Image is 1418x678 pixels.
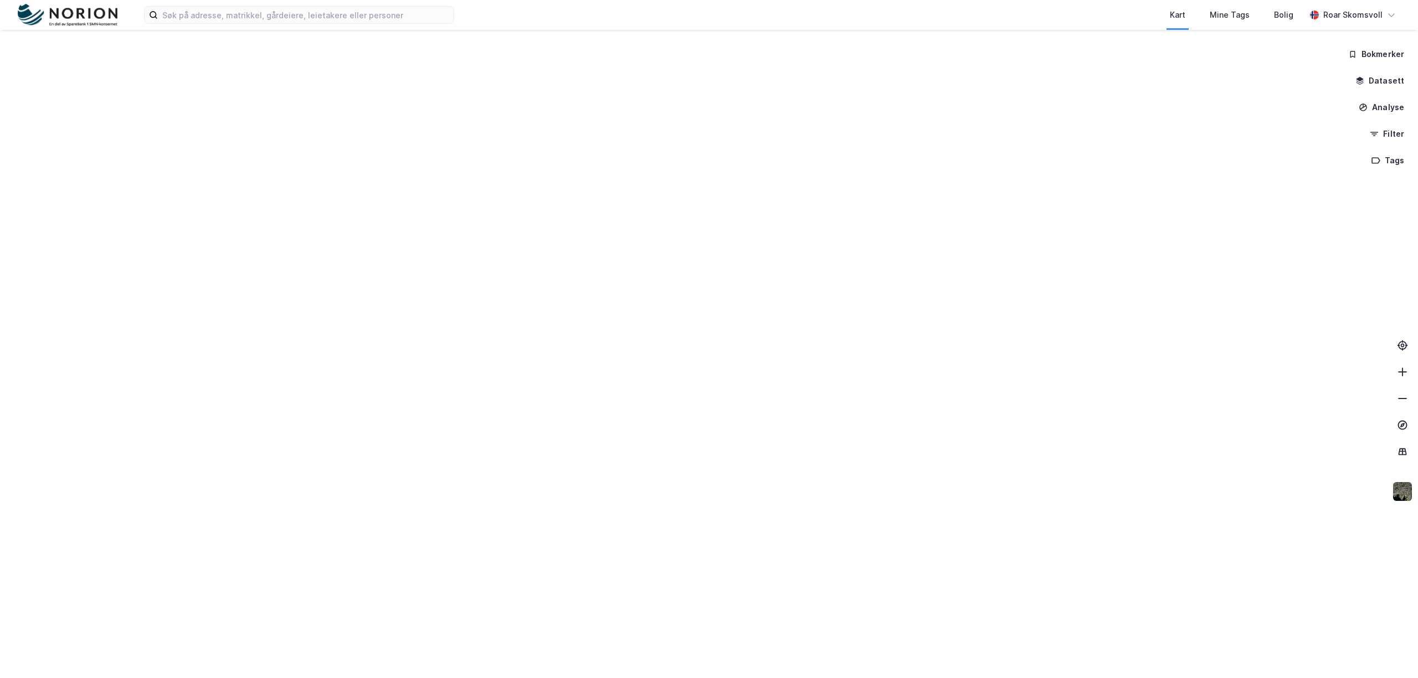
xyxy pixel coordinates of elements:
img: norion-logo.80e7a08dc31c2e691866.png [18,4,117,27]
div: Bolig [1274,8,1293,22]
input: Søk på adresse, matrikkel, gårdeiere, leietakere eller personer [158,7,454,23]
div: Kart [1170,8,1185,22]
div: Mine Tags [1210,8,1250,22]
div: Roar Skomsvoll [1323,8,1383,22]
